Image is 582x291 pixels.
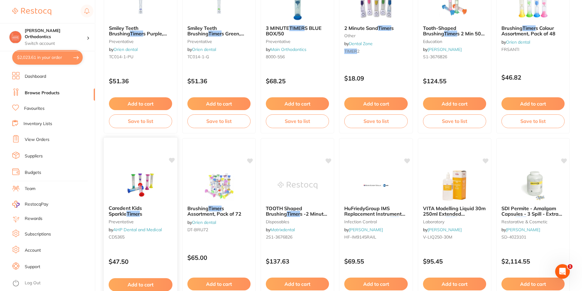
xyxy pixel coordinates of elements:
span: TC014-1-PU [109,54,133,59]
a: Orien dental [114,47,138,52]
button: Add to cart [344,278,407,290]
b: Smiley Teeth Brushing Timers Purple, Pack of 50 [109,25,172,37]
a: Team [25,186,35,192]
b: Tooth-Shaped Brushing Timers 2 Min 50 Pack [423,25,486,37]
span: Smiley Teeth Brushing [187,25,217,37]
button: Add to cart [187,278,251,290]
span: by [501,227,540,232]
span: Smiley Teeth Brushing [109,25,139,37]
em: Time [515,217,526,223]
button: Save to list [423,114,486,128]
span: s [391,25,394,31]
span: s [140,211,142,217]
span: Tooth-Shaped Brushing [423,25,456,37]
span: Caredent Kids Sparkle [109,205,142,217]
span: DT-BRU72 [187,227,208,232]
span: 3 MINUTE [266,25,289,31]
span: s Green, Pack of 50 [187,31,244,42]
span: 2 [357,48,360,54]
a: AHP Dental and Medical [113,227,162,232]
img: RestocqPay [12,201,20,208]
span: by [501,39,530,45]
span: CD5365 [109,234,125,240]
span: 1 [568,264,573,269]
a: Support [25,264,40,270]
b: 3 MINUTE TIMERS BLUE BOX/50 [266,25,329,37]
p: Switch account [25,41,87,47]
p: $69.55 [344,258,407,265]
button: Add to cart [344,97,407,110]
button: Save to list [109,114,172,128]
b: Brushing Timers Assortment, Pack of 72 [187,206,251,217]
span: by [423,227,462,232]
span: HF-IM9145RAIL [344,234,376,240]
button: Save to list [344,114,407,128]
button: Add to cart [109,97,172,110]
em: Timer [208,31,222,37]
em: Timer [127,211,140,217]
a: Budgets [25,170,41,176]
b: 2 Minute Sand Timers [344,25,407,31]
small: preventative [266,39,329,44]
p: $51.36 [187,77,251,84]
span: 8000-556 [266,54,285,59]
span: by [423,47,462,52]
button: Add to cart [423,97,486,110]
p: $137.63 [266,258,329,265]
span: Brushing [187,205,208,211]
a: Suppliers [25,153,43,159]
small: education [423,39,486,44]
a: Subscriptions [25,231,51,237]
button: $2,023.61 in your order [12,50,83,65]
em: TIMER [344,48,357,54]
a: [PERSON_NAME] [428,47,462,52]
span: RestocqPay [25,201,48,207]
img: TOOTH Shaped Brushing Timers -2 Minute (50) [278,170,317,201]
span: s Purple, Pack of 50 [109,31,167,42]
em: Timer [444,31,457,37]
span: TOOTH Shaped Brushing [266,205,302,217]
span: by [109,227,162,232]
em: Timer [522,25,536,31]
span: by [344,227,383,232]
button: Add to cart [501,278,565,290]
em: Time [446,217,457,223]
small: disposables [266,219,329,224]
a: Orien dental [192,47,216,52]
iframe: Intercom live chat [555,264,570,279]
small: restorative & cosmetic [501,219,565,224]
button: Add to cart [187,97,251,110]
b: Caredent Kids Sparkle Timers [109,205,172,217]
b: TOOTH Shaped Brushing Timers -2 Minute (50) [266,206,329,217]
span: 2 Minute Sand [344,25,378,31]
small: preventative [187,39,251,44]
a: Orien dental [506,39,530,45]
span: by [187,220,216,225]
span: SDI Permite - Amalgam Capsules - 3 Spill - Extra Carve [501,205,562,223]
span: VITA Modelling Liquid 30m 250ml Extended Modelling [423,205,486,223]
span: by [187,47,216,52]
em: Timer [378,25,391,31]
button: Add to cart [423,278,486,290]
span: s Colour Assortment, Pack of 48 [501,25,555,37]
span: Brushing [501,25,522,31]
b: VITA Modelling Liquid 30m 250ml Extended Modelling Time [423,206,486,217]
img: SDI Permite - Amalgam Capsules - 3 Spill - Extra Carve Time, 500-Pack [513,170,553,201]
small: preventative [109,39,172,44]
span: V-LIQ250-30M [423,234,452,240]
button: Add to cart [266,278,329,290]
p: $65.00 [187,254,251,261]
b: Smiley Teeth Brushing Timers Green, Pack of 50 [187,25,251,37]
a: Restocq Logo [12,5,51,19]
a: Browse Products [25,90,60,96]
a: View Orders [25,137,49,143]
p: $47.50 [109,258,172,265]
a: Dental Zone [349,41,373,46]
span: , 500-Pack [526,217,552,223]
small: infection control [344,219,407,224]
img: VITA Modelling Liquid 30m 250ml Extended Modelling Time [435,170,474,201]
button: Add to cart [266,97,329,110]
span: S BLUE BOX/50 [266,25,322,37]
h4: Harris Orthodontics [25,28,87,40]
img: Brushing Timers Assortment, Pack of 72 [199,170,239,201]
